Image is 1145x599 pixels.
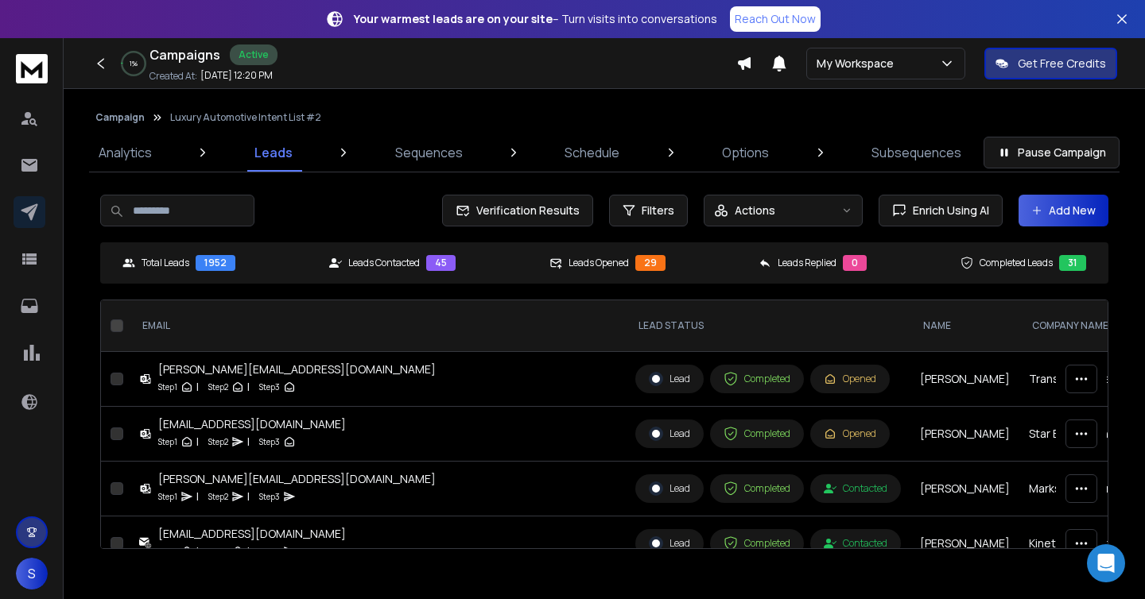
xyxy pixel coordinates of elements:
button: Campaign [95,111,145,124]
p: Step 2 [208,379,228,395]
p: | [196,543,199,559]
p: Step 3 [259,489,280,504]
th: NAME [910,300,1019,352]
p: Leads Replied [778,257,836,269]
p: Completed Leads [980,257,1053,269]
p: Leads [254,143,293,162]
div: [PERSON_NAME][EMAIL_ADDRESS][DOMAIN_NAME] [158,361,436,377]
p: | [247,543,250,559]
td: [PERSON_NAME] [910,407,1019,462]
p: Step 3 [259,379,280,395]
p: Get Free Credits [1018,56,1106,71]
p: 1 % [130,59,138,68]
img: logo [16,54,48,83]
p: | [247,489,250,504]
p: My Workspace [817,56,900,71]
button: Filters [609,195,688,226]
div: Contacted [824,537,887,550]
button: S [16,558,48,589]
p: Actions [735,203,775,218]
p: Total Leads [142,257,189,269]
p: Step 2 [208,434,228,450]
div: Lead [649,372,690,386]
button: Get Free Credits [984,48,1117,79]
p: | [196,379,199,395]
td: [PERSON_NAME] [910,516,1019,571]
div: Opened [824,373,876,385]
div: Completed [724,481,790,496]
div: 1952 [196,255,235,271]
p: Subsequences [871,143,961,162]
button: Add New [1019,195,1108,226]
p: | [196,489,199,504]
p: Step 1 [158,543,177,559]
strong: Your warmest leads are on your site [354,11,553,26]
td: [PERSON_NAME] [910,462,1019,516]
div: Lead [649,427,690,441]
div: Completed [724,536,790,551]
p: Step 3 [259,543,280,559]
a: Leads [245,133,302,172]
p: Step 2 [208,489,228,504]
a: Sequences [386,133,472,172]
p: Step 1 [158,434,177,450]
p: Luxury Automotive Intent List #2 [170,111,321,124]
p: Schedule [565,143,619,162]
a: Options [712,133,778,172]
p: Step 3 [259,434,280,450]
span: Verification Results [470,203,580,218]
p: Leads Contacted [348,257,420,269]
p: Options [722,143,769,162]
button: Verification Results [442,195,593,226]
div: [EMAIL_ADDRESS][DOMAIN_NAME] [158,416,346,432]
a: Reach Out Now [730,6,821,32]
div: Lead [649,481,690,496]
div: Completed [724,427,790,441]
p: Step 1 [158,489,177,504]
div: 31 [1059,255,1086,271]
th: EMAIL [130,300,626,352]
p: | [247,434,250,450]
p: Step 2 [208,543,228,559]
td: [PERSON_NAME] [910,352,1019,407]
div: [PERSON_NAME][EMAIL_ADDRESS][DOMAIN_NAME] [158,471,436,487]
p: [DATE] 12:20 PM [200,69,273,82]
div: [EMAIL_ADDRESS][DOMAIN_NAME] [158,526,346,542]
div: Open Intercom Messenger [1087,544,1125,582]
p: Step 1 [158,379,177,395]
p: – Turn visits into conversations [354,11,717,27]
p: Leads Opened [569,257,629,269]
p: | [196,434,199,450]
a: Analytics [89,133,161,172]
div: Lead [649,536,690,551]
div: Completed [724,372,790,386]
span: Filters [642,203,674,218]
h1: Campaigns [149,45,220,64]
div: Opened [824,427,876,440]
span: Enrich Using AI [906,203,989,218]
div: 0 [843,255,867,271]
p: Analytics [99,143,152,162]
th: LEAD STATUS [626,300,910,352]
button: Enrich Using AI [879,195,1003,226]
div: Active [230,44,278,65]
div: 45 [426,255,456,271]
a: Schedule [555,133,629,172]
p: Created At: [149,70,197,83]
p: Reach Out Now [735,11,816,27]
p: Sequences [395,143,463,162]
div: Contacted [824,482,887,495]
button: Pause Campaign [984,137,1120,168]
a: Subsequences [862,133,971,172]
p: | [247,379,250,395]
div: 29 [635,255,666,271]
